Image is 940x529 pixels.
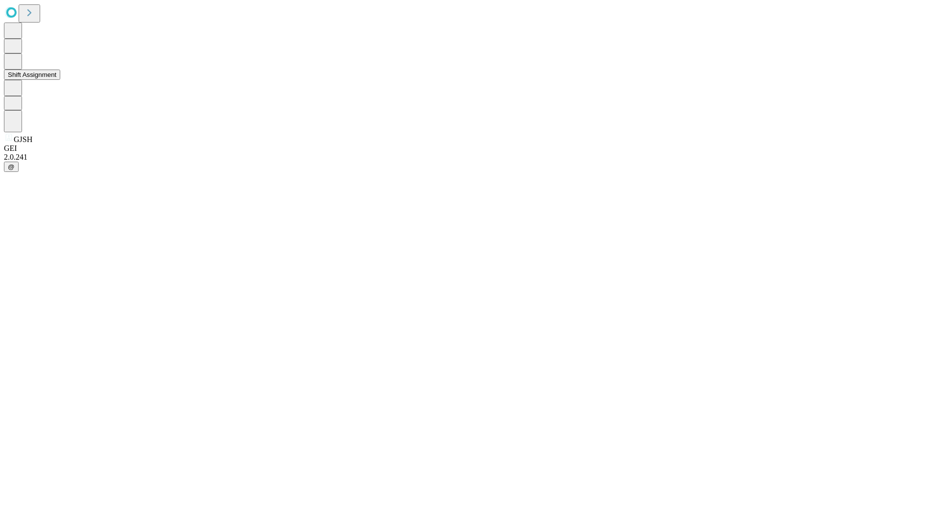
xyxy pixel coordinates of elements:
span: GJSH [14,135,32,144]
button: Shift Assignment [4,70,60,80]
div: 2.0.241 [4,153,936,162]
button: @ [4,162,19,172]
span: @ [8,163,15,170]
div: GEI [4,144,936,153]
